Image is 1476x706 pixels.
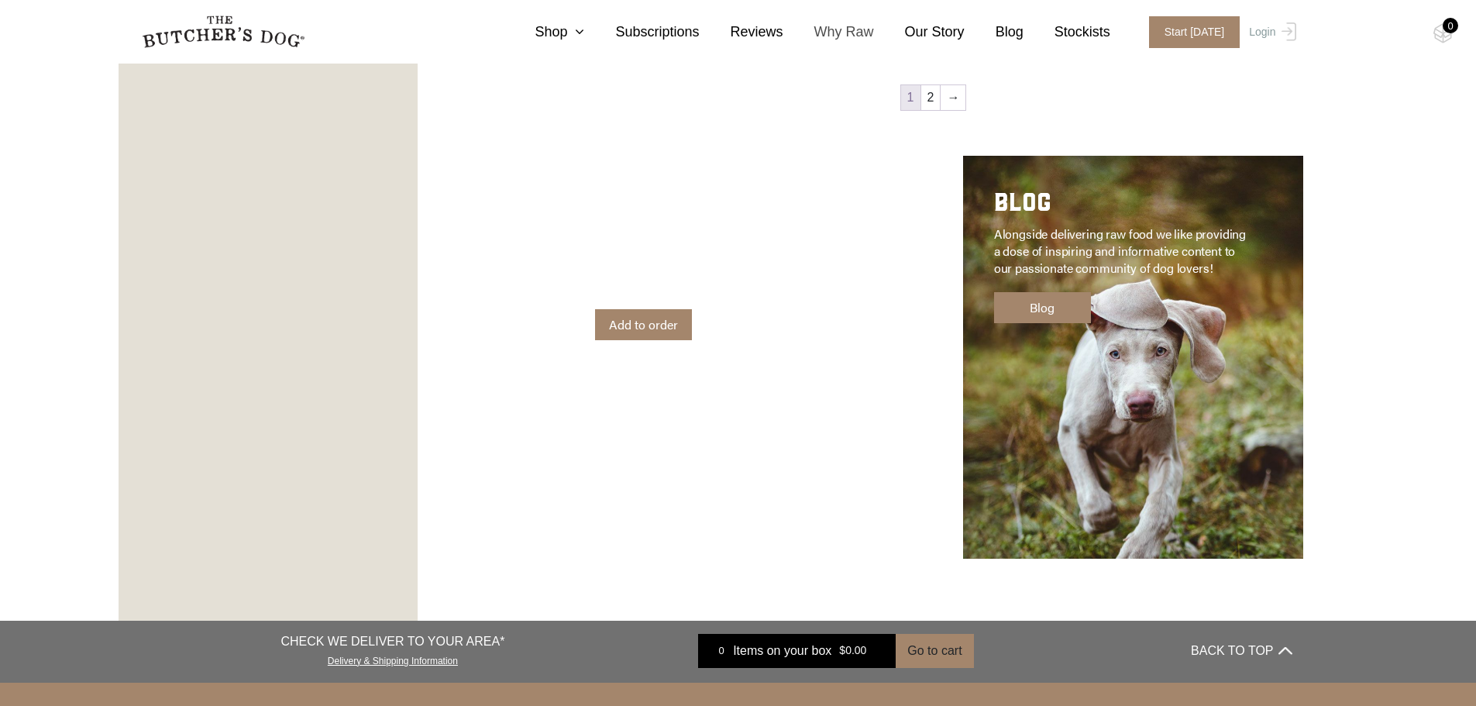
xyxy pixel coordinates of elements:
a: Delivery & Shipping Information [328,652,458,666]
a: Our Story [874,22,965,43]
button: Go to cart [896,634,973,668]
a: Subscriptions [584,22,699,43]
a: Reviews [700,22,783,43]
a: Start [DATE] [1134,16,1246,48]
a: → [941,85,965,110]
button: BACK TO TOP [1191,632,1292,670]
span: Page 1 [901,85,920,110]
span: Items on your box [733,642,831,660]
a: Add to order [595,309,692,340]
a: Login [1245,16,1295,48]
div: 0 [1443,18,1458,33]
bdi: 0.00 [839,644,866,656]
span: Start [DATE] [1149,16,1240,48]
h2: BLOG [994,187,1249,226]
a: Shop [504,22,584,43]
a: Why Raw [783,22,874,43]
img: TBD_Cart-Empty.png [1433,23,1453,43]
h2: APOTHECARY [595,187,850,226]
a: Stockists [1024,22,1110,43]
a: Blog [994,292,1091,323]
p: CHECK WE DELIVER TO YOUR AREA* [280,632,504,651]
a: 0 Items on your box $0.00 [698,634,896,668]
p: Alongside delivering raw food we like providing a dose of inspiring and informative content to ou... [994,226,1249,277]
a: Blog [965,22,1024,43]
p: Adored Beast Apothecary is a line of all-natural pet products designed to support your dog’s heal... [595,226,850,294]
div: 0 [710,643,733,659]
a: Page 2 [921,85,941,110]
span: $ [839,644,845,656]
